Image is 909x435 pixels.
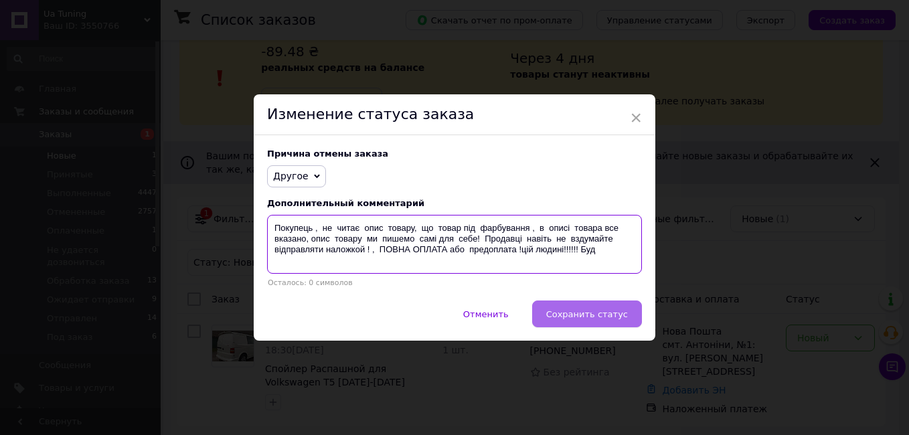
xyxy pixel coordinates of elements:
[546,309,628,319] span: Сохранить статус
[273,171,309,181] span: Другое
[463,309,509,319] span: Отменить
[267,215,642,274] textarea: Покупець , не читає опис товару, що товар пiд фарбування , в описi товара все вказано, опис товар...
[449,300,523,327] button: Отменить
[267,149,642,159] div: Причина отмены заказа
[267,198,642,208] div: Дополнительный комментарий
[630,106,642,129] span: ×
[254,94,655,135] div: Изменение статуса заказа
[532,300,642,327] button: Сохранить статус
[267,278,642,287] p: Осталось: 0 символов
